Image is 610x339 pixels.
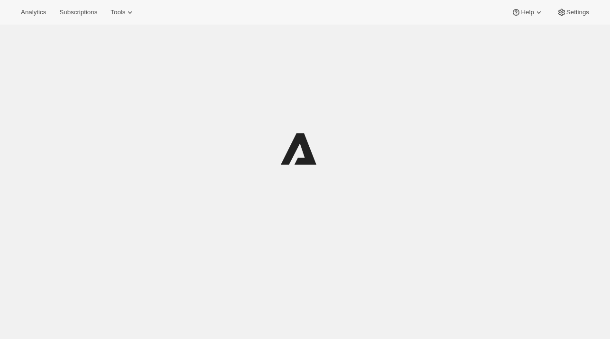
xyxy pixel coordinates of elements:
button: Tools [105,6,140,19]
button: Subscriptions [54,6,103,19]
button: Help [506,6,549,19]
span: Tools [111,9,125,16]
span: Help [521,9,534,16]
span: Settings [566,9,589,16]
button: Settings [551,6,595,19]
button: Analytics [15,6,52,19]
span: Subscriptions [59,9,97,16]
span: Analytics [21,9,46,16]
